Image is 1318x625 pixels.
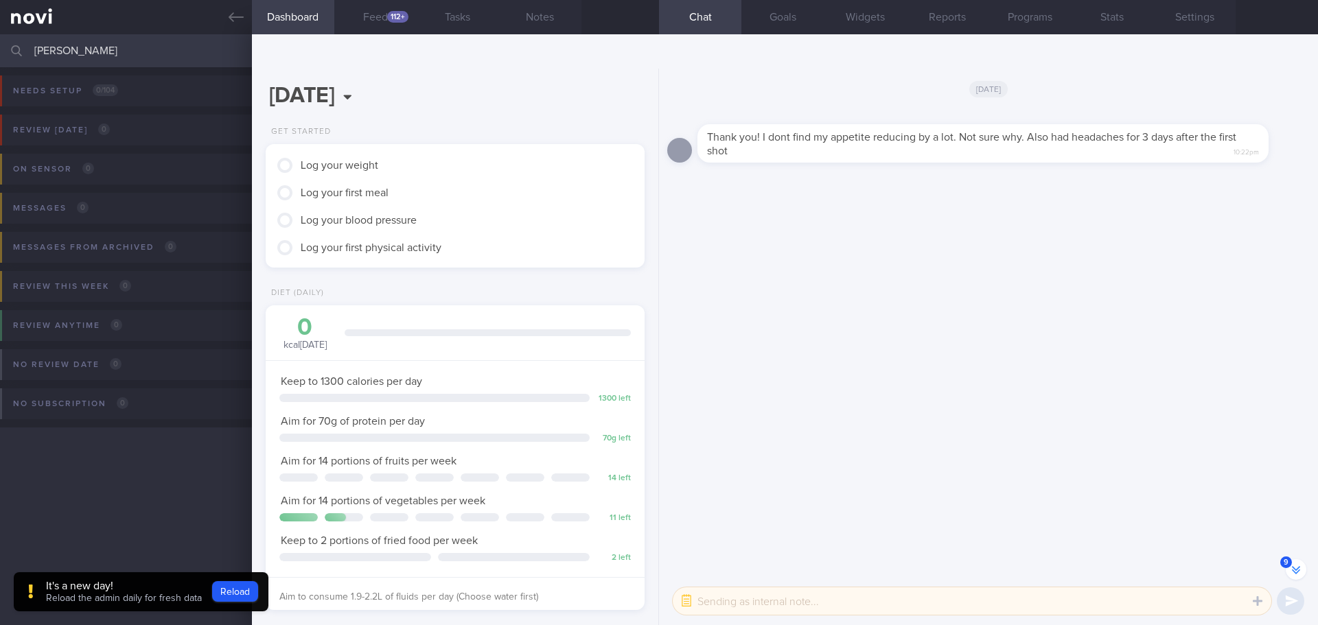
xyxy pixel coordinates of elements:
div: Review anytime [10,316,126,335]
div: It's a new day! [46,579,202,593]
span: Thank you! I dont find my appetite reducing by a lot. Not sure why. Also had headaches for 3 days... [707,132,1236,156]
div: Messages from Archived [10,238,180,257]
span: 0 [111,319,122,331]
div: 2 left [597,553,631,563]
div: Review [DATE] [10,121,113,139]
span: Aim for 14 portions of vegetables per week [281,495,485,506]
button: 9 [1286,559,1306,580]
div: Get Started [266,127,331,137]
span: Aim for 70g of protein per day [281,416,425,427]
div: 0 [279,316,331,340]
div: 70 g left [597,434,631,444]
span: 10:22pm [1234,144,1259,157]
div: Messages [10,199,92,217]
div: kcal [DATE] [279,316,331,352]
div: 112+ [387,11,408,23]
span: 9 [1280,556,1292,568]
span: 0 [82,163,94,174]
div: Diet (Daily) [266,288,324,298]
div: 11 left [597,513,631,523]
button: Reload [212,581,258,602]
div: 1300 left [597,394,631,404]
div: No subscription [10,394,132,413]
div: 14 left [597,473,631,484]
span: Keep to 2 portions of fried food per week [281,535,478,546]
div: Review this week [10,277,135,296]
div: No review date [10,355,125,374]
span: 0 / 104 [93,84,118,96]
span: 0 [77,202,89,213]
span: Aim for 14 portions of fruits per week [281,456,456,467]
span: Aim to consume 1.9-2.2L of fluids per day (Choose water first) [279,592,538,602]
span: Keep to 1300 calories per day [281,376,422,387]
span: 0 [117,397,128,409]
span: [DATE] [969,81,1008,97]
span: 0 [119,280,131,292]
div: Needs setup [10,82,122,100]
span: 0 [98,123,110,135]
span: 0 [165,241,176,252]
span: 0 [110,358,122,370]
div: On sensor [10,160,97,178]
span: Reload the admin daily for fresh data [46,593,202,603]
